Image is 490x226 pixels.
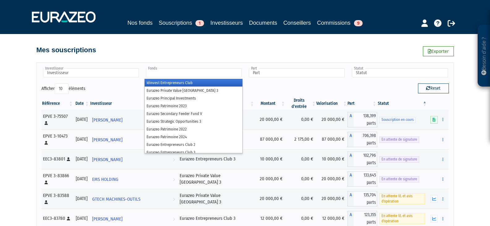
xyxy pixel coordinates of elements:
i: [Français] Personne physique [45,200,48,204]
span: [PERSON_NAME] [92,114,122,126]
td: 10 000,00 € [316,149,347,169]
span: 135,704 parts [354,191,377,207]
div: A - Eurazeo Entrepreneurs Club 3 [347,151,377,167]
div: [DATE] [76,156,87,162]
td: 20 000,00 € [255,169,286,189]
td: 20 000,00 € [316,189,347,209]
span: A [347,171,354,187]
span: GTECH MACHINES-OUTILS [92,194,140,205]
td: 10 000,00 € [255,149,286,169]
div: [DATE] [76,136,87,143]
li: Eurazeo Secondary Feeder Fund V [145,110,242,117]
i: Voir l'investisseur [173,154,175,165]
div: EEC3-83780 [43,215,71,222]
th: Référence : activer pour trier la colonne par ordre croissant [41,97,74,110]
div: A - Eurazeo Private Value Europe 3 [347,191,377,207]
i: [Français] Personne physique [45,121,48,125]
a: [PERSON_NAME] [90,133,177,146]
a: Conseillers [283,19,311,27]
label: Afficher éléments [41,83,85,94]
td: 0,00 € [286,110,317,130]
div: A - Eurazeo Private Value Europe 3 [347,132,377,147]
li: Eurazeo Entrepreneurs Club 2 [145,141,242,148]
td: 87 000,00 € [316,130,347,149]
i: Voir l'investisseur [173,194,175,205]
td: 0,00 € [286,189,317,209]
div: [DATE] [76,195,87,202]
th: Valorisation: activer pour trier la colonne par ordre croissant [316,97,347,110]
span: 9 [354,20,363,26]
a: Commissions9 [317,19,363,27]
th: Statut : activer pour trier la colonne par ordre d&eacute;croissant [377,97,428,110]
a: GTECH MACHINES-OUTILS [90,193,177,205]
th: Part: activer pour trier la colonne par ordre croissant [347,97,377,110]
a: [PERSON_NAME] [90,113,177,126]
div: EPVE 3-75507 [43,113,71,126]
li: Eurazeo Strategic Opportunities 3 [145,117,242,125]
img: 1732889491-logotype_eurazeo_blanc_rvb.png [32,11,96,23]
td: 2 175,00 € [286,130,317,149]
span: A [347,112,354,127]
td: 20 000,00 € [316,169,347,189]
a: Nos fonds [127,19,152,27]
i: Voir l'investisseur [173,174,175,185]
a: Exporter [423,46,454,56]
a: Documents [249,19,277,27]
td: 20 000,00 € [255,110,286,130]
div: EPVE 3-83866 [43,173,71,186]
a: [PERSON_NAME] [90,212,177,225]
th: Montant: activer pour trier la colonne par ordre croissant [255,97,286,110]
li: Idinvest Entrepreneurs Club [145,79,242,87]
i: [Français] Personne physique [67,217,70,220]
span: [PERSON_NAME] [92,213,122,225]
div: Eurazeo Entrepreneurs Club 3 [180,156,253,162]
i: Voir l'investisseur [173,213,175,225]
button: Reset [418,83,449,93]
td: 87 000,00 € [255,130,286,149]
th: Droits d'entrée: activer pour trier la colonne par ordre croissant [286,97,317,110]
i: [Français] Personne physique [45,141,48,145]
div: Eurazeo Private Value [GEOGRAPHIC_DATA] 3 [180,173,253,186]
span: A [347,151,354,167]
span: 1 [195,20,204,26]
span: 133,645 parts [354,171,377,187]
a: Souscriptions1 [159,19,204,28]
div: Eurazeo Private Value [GEOGRAPHIC_DATA] 3 [180,192,253,206]
span: En attente de signature [379,156,419,162]
a: EMS HOLDING [90,173,177,185]
span: 138,399 parts [354,112,377,127]
li: Eurazeo Entrepreneurs Club 3 [145,148,242,156]
td: 20 000,00 € [316,110,347,130]
li: Eurazeo Patrimoine 2024 [145,133,242,141]
div: A - Eurazeo Private Value Europe 3 [347,112,377,127]
li: Eurazeo Private Value [GEOGRAPHIC_DATA] 3 [145,87,242,94]
div: EEC3-83801 [43,156,71,162]
span: [PERSON_NAME] [92,134,122,146]
span: 102,796 parts [354,151,377,167]
span: En attente VL et avis d'opération [379,213,425,224]
th: Investisseur: activer pour trier la colonne par ordre croissant [90,97,177,110]
td: 20 000,00 € [255,189,286,209]
div: [DATE] [76,176,87,182]
span: En attente de signature [379,137,419,143]
span: En attente de signature [379,176,419,182]
i: [Français] Personne physique [67,157,70,161]
h4: Mes souscriptions [36,46,96,54]
span: 706,398 parts [354,132,377,147]
td: 0,00 € [286,149,317,169]
span: En attente VL et avis d'opération [379,193,425,204]
li: Eurazeo Principal Investments [145,94,242,102]
a: [PERSON_NAME] [90,153,177,165]
li: Eurazeo Patrimoine 2023 [145,102,242,110]
span: [PERSON_NAME] [92,154,122,165]
div: EPVE 3-83588 [43,192,71,206]
th: Date: activer pour trier la colonne par ordre croissant [74,97,90,110]
i: [Français] Personne physique [45,181,48,184]
li: Eurazeo Patrimoine 2022 [145,125,242,133]
span: Souscription en cours [379,117,416,123]
div: EPVE 3-10473 [43,133,71,146]
span: A [347,132,354,147]
div: A - Eurazeo Private Value Europe 3 [347,171,377,187]
span: A [347,191,354,207]
div: Eurazeo Entrepreneurs Club 3 [180,215,253,222]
